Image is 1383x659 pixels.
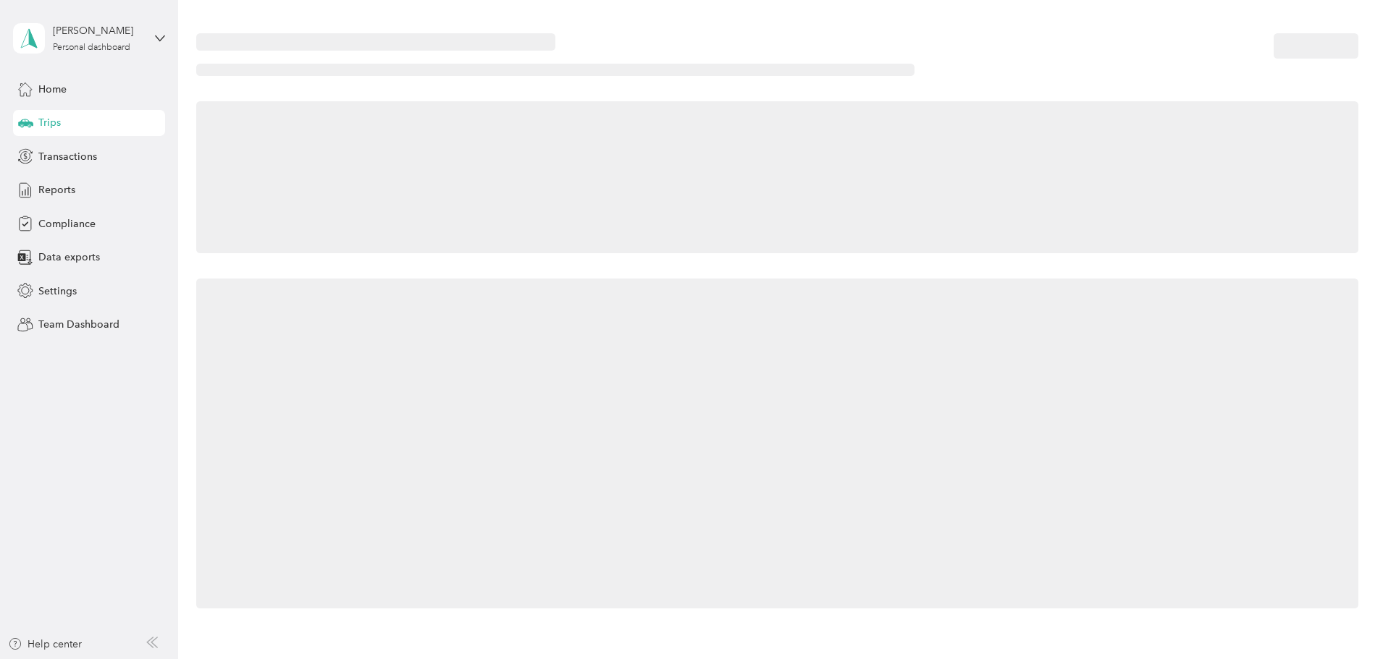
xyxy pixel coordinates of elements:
[53,23,143,38] div: [PERSON_NAME]
[38,284,77,299] span: Settings
[38,115,61,130] span: Trips
[53,43,130,52] div: Personal dashboard
[38,149,97,164] span: Transactions
[8,637,82,652] button: Help center
[1302,578,1383,659] iframe: Everlance-gr Chat Button Frame
[38,182,75,197] span: Reports
[38,216,96,231] span: Compliance
[38,317,119,332] span: Team Dashboard
[38,82,67,97] span: Home
[38,250,100,265] span: Data exports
